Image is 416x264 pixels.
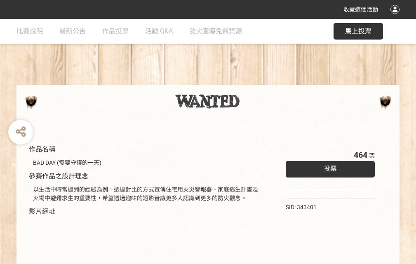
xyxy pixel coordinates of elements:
span: 收藏這個活動 [343,6,378,13]
span: 防火宣導免費資源 [189,27,242,35]
a: 比賽說明 [16,19,43,44]
button: 馬上投票 [334,23,383,40]
span: 影片網址 [29,208,55,215]
a: 活動 Q&A [145,19,173,44]
div: BAD DAY (需要守護的一天) [33,159,261,167]
div: 以生活中時常遇到的經驗為例，透過對比的方式宣傳住宅用火災警報器、家庭逃生計畫及火場中避難求生的重要性，希望透過趣味的短影音讓更多人認識到更多的防火觀念。 [33,185,261,203]
span: 最新公告 [59,27,86,35]
a: 作品投票 [102,19,129,44]
a: 最新公告 [59,19,86,44]
span: 464 [354,150,367,160]
span: 馬上投票 [345,27,371,35]
span: SID: 343401 [286,204,317,210]
span: 比賽說明 [16,27,43,35]
span: 作品名稱 [29,145,55,153]
a: 防火宣導免費資源 [189,19,242,44]
span: 活動 Q&A [145,27,173,35]
span: 作品投票 [102,27,129,35]
span: 票 [369,152,375,159]
span: 參賽作品之設計理念 [29,172,88,180]
span: 投票 [324,165,337,173]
